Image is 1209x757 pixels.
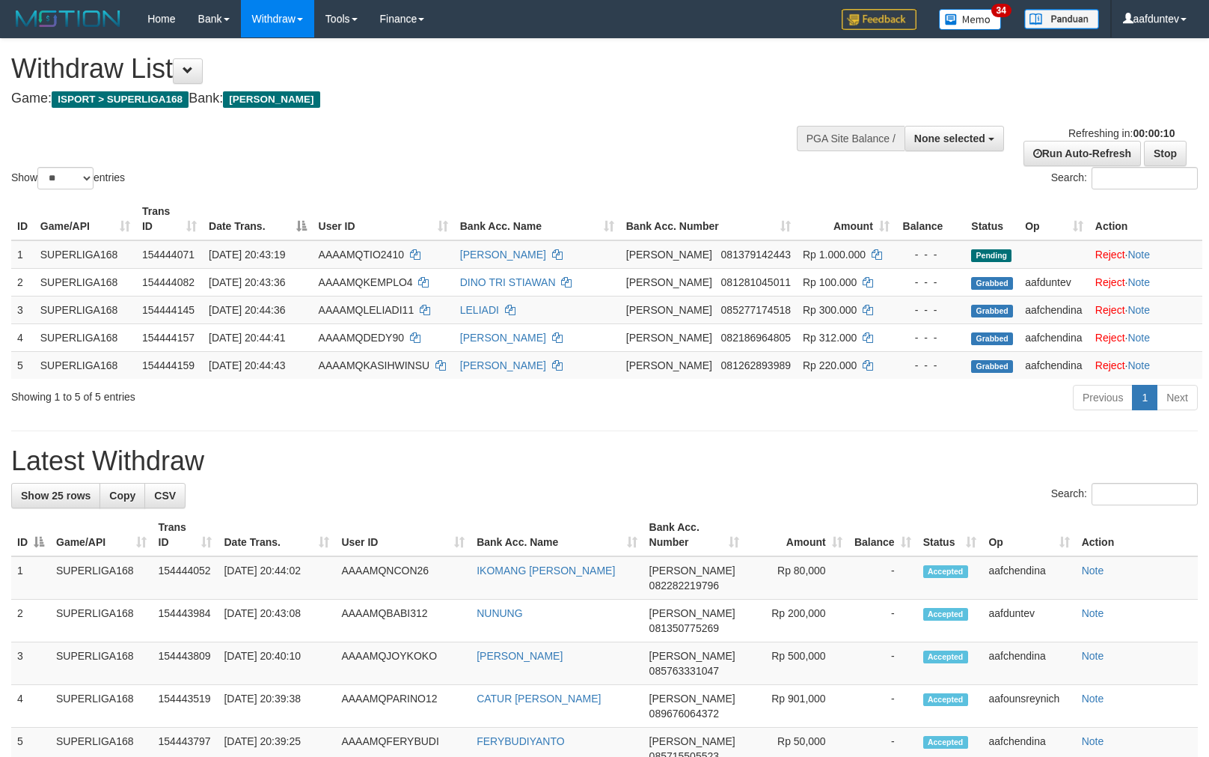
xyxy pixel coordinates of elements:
[982,600,1075,642] td: aafduntev
[218,600,335,642] td: [DATE] 20:43:08
[1082,607,1104,619] a: Note
[1076,514,1198,556] th: Action
[142,359,195,371] span: 154444159
[1144,141,1187,166] a: Stop
[335,556,471,600] td: AAAAMQNCON26
[209,276,285,288] span: [DATE] 20:43:36
[721,304,791,316] span: Copy 085277174518 to clipboard
[971,332,1013,345] span: Grabbed
[153,600,218,642] td: 154443984
[218,514,335,556] th: Date Trans.: activate to sort column ascending
[136,198,203,240] th: Trans ID: activate to sort column ascending
[1127,332,1150,344] a: Note
[1095,359,1125,371] a: Reject
[923,651,968,663] span: Accepted
[203,198,313,240] th: Date Trans.: activate to sort column descending
[803,249,866,261] span: Rp 1.000.000
[848,685,917,728] td: -
[1068,127,1175,139] span: Refreshing in:
[1089,351,1202,379] td: ·
[218,642,335,685] td: [DATE] 20:40:10
[50,600,153,642] td: SUPERLIGA168
[1019,296,1089,323] td: aafchendina
[50,556,153,600] td: SUPERLIGA168
[1023,141,1141,166] a: Run Auto-Refresh
[319,332,404,344] span: AAAAMQDEDY90
[313,198,454,240] th: User ID: activate to sort column ascending
[626,276,712,288] span: [PERSON_NAME]
[649,735,735,747] span: [PERSON_NAME]
[1082,650,1104,662] a: Note
[11,642,50,685] td: 3
[971,277,1013,290] span: Grabbed
[1019,351,1089,379] td: aafchendina
[11,600,50,642] td: 2
[142,304,195,316] span: 154444145
[11,556,50,600] td: 1
[11,296,34,323] td: 3
[319,249,404,261] span: AAAAMQTIO2410
[902,275,959,290] div: - - -
[223,91,319,108] span: [PERSON_NAME]
[471,514,643,556] th: Bank Acc. Name: activate to sort column ascending
[1095,332,1125,344] a: Reject
[209,304,285,316] span: [DATE] 20:44:36
[1127,359,1150,371] a: Note
[1092,167,1198,189] input: Search:
[142,249,195,261] span: 154444071
[1089,296,1202,323] td: ·
[477,565,615,577] a: IKOMANG [PERSON_NAME]
[11,167,125,189] label: Show entries
[803,276,857,288] span: Rp 100.000
[1019,198,1089,240] th: Op: activate to sort column ascending
[319,304,414,316] span: AAAAMQLELIADI11
[842,9,916,30] img: Feedback.jpg
[144,483,186,508] a: CSV
[1127,304,1150,316] a: Note
[11,446,1198,476] h1: Latest Withdraw
[905,126,1004,151] button: None selected
[11,483,100,508] a: Show 25 rows
[649,693,735,705] span: [PERSON_NAME]
[848,642,917,685] td: -
[649,622,719,634] span: Copy 081350775269 to clipboard
[335,514,471,556] th: User ID: activate to sort column ascending
[1082,565,1104,577] a: Note
[620,198,797,240] th: Bank Acc. Number: activate to sort column ascending
[142,332,195,344] span: 154444157
[1089,323,1202,351] td: ·
[1133,127,1175,139] strong: 00:00:10
[914,133,985,145] span: None selected
[1092,483,1198,505] input: Search:
[34,351,136,379] td: SUPERLIGA168
[965,198,1019,240] th: Status
[460,249,546,261] a: [PERSON_NAME]
[923,736,968,749] span: Accepted
[902,303,959,317] div: - - -
[142,276,195,288] span: 154444082
[971,249,1011,262] span: Pending
[797,126,905,151] div: PGA Site Balance /
[209,332,285,344] span: [DATE] 20:44:41
[153,556,218,600] td: 154444052
[982,642,1075,685] td: aafchendina
[923,693,968,706] span: Accepted
[109,490,135,502] span: Copy
[34,240,136,269] td: SUPERLIGA168
[745,600,848,642] td: Rp 200,000
[745,556,848,600] td: Rp 80,000
[1082,693,1104,705] a: Note
[460,332,546,344] a: [PERSON_NAME]
[154,490,176,502] span: CSV
[649,665,719,677] span: Copy 085763331047 to clipboard
[1132,385,1157,410] a: 1
[848,600,917,642] td: -
[454,198,620,240] th: Bank Acc. Name: activate to sort column ascending
[50,514,153,556] th: Game/API: activate to sort column ascending
[721,249,791,261] span: Copy 081379142443 to clipboard
[971,360,1013,373] span: Grabbed
[477,693,601,705] a: CATUR [PERSON_NAME]
[11,383,492,404] div: Showing 1 to 5 of 5 entries
[11,7,125,30] img: MOTION_logo.png
[1157,385,1198,410] a: Next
